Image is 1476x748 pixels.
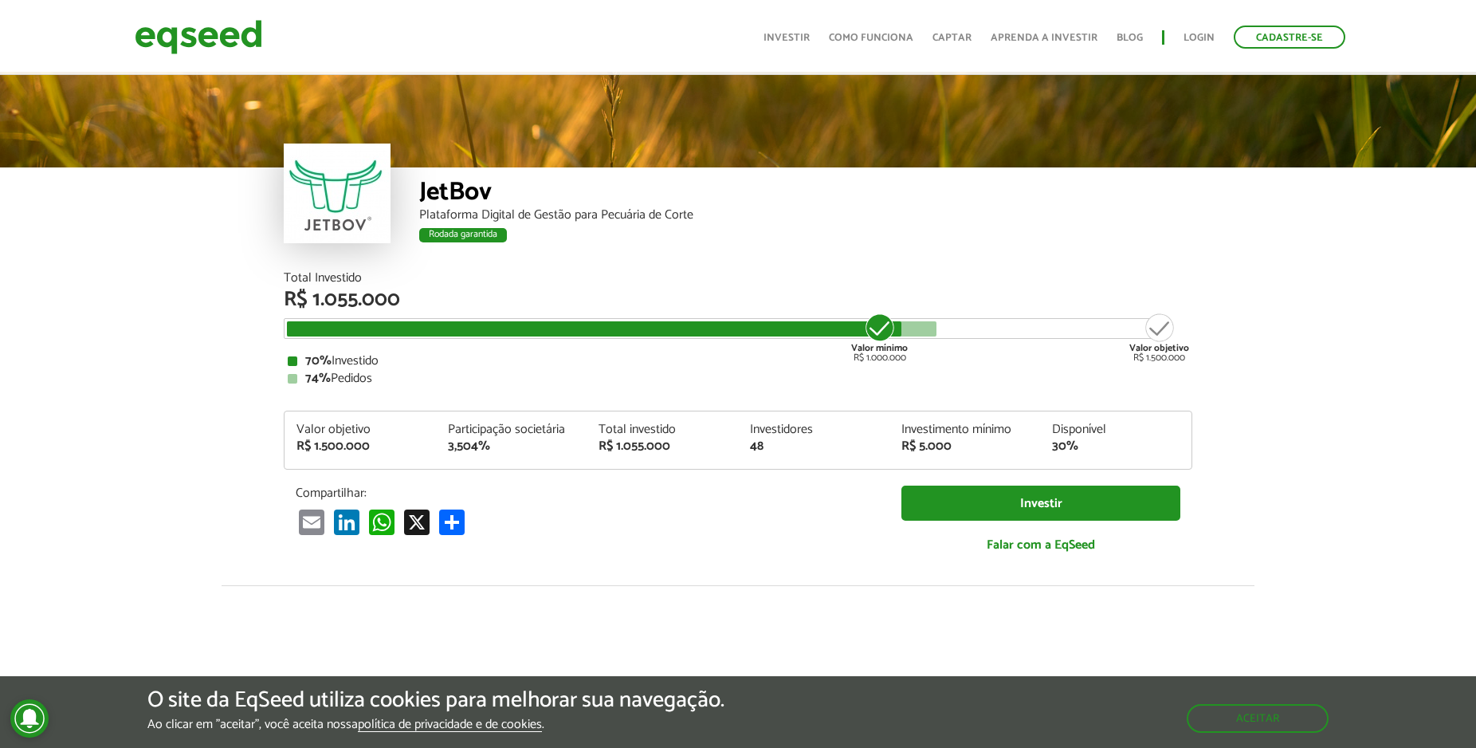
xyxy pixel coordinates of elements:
[436,509,468,535] a: Compartilhar
[1052,440,1180,453] div: 30%
[135,16,262,58] img: EqSeed
[147,717,724,732] p: Ao clicar em "aceitar", você aceita nossa .
[284,289,1192,310] div: R$ 1.055.000
[850,312,909,363] div: R$ 1.000.000
[932,33,972,43] a: Captar
[419,179,1192,209] div: JetBov
[991,33,1097,43] a: Aprenda a investir
[419,209,1192,222] div: Plataforma Digital de Gestão para Pecuária de Corte
[147,688,724,713] h5: O site da EqSeed utiliza cookies para melhorar sua navegação.
[288,372,1188,385] div: Pedidos
[764,33,810,43] a: Investir
[419,228,507,242] div: Rodada garantida
[296,486,877,501] p: Compartilhar:
[401,509,433,535] a: X
[284,272,1192,285] div: Total Investido
[1117,33,1143,43] a: Blog
[750,440,877,453] div: 48
[1187,704,1329,733] button: Aceitar
[331,509,363,535] a: LinkedIn
[901,440,1029,453] div: R$ 5.000
[448,423,575,436] div: Participação societária
[901,529,1180,561] a: Falar com a EqSeed
[901,486,1180,522] a: Investir
[1234,26,1345,49] a: Cadastre-se
[305,368,331,389] strong: 74%
[1052,423,1180,436] div: Disponível
[901,423,1029,436] div: Investimento mínimo
[1184,33,1215,43] a: Login
[296,423,424,436] div: Valor objetivo
[829,33,913,43] a: Como funciona
[296,509,328,535] a: Email
[599,440,726,453] div: R$ 1.055.000
[599,423,726,436] div: Total investido
[296,440,424,453] div: R$ 1.500.000
[1129,312,1189,363] div: R$ 1.500.000
[288,355,1188,368] div: Investido
[1129,341,1189,356] strong: Valor objetivo
[448,440,575,453] div: 3,504%
[366,509,398,535] a: WhatsApp
[750,423,877,436] div: Investidores
[851,341,908,356] strong: Valor mínimo
[358,718,542,732] a: política de privacidade e de cookies
[305,350,332,372] strong: 70%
